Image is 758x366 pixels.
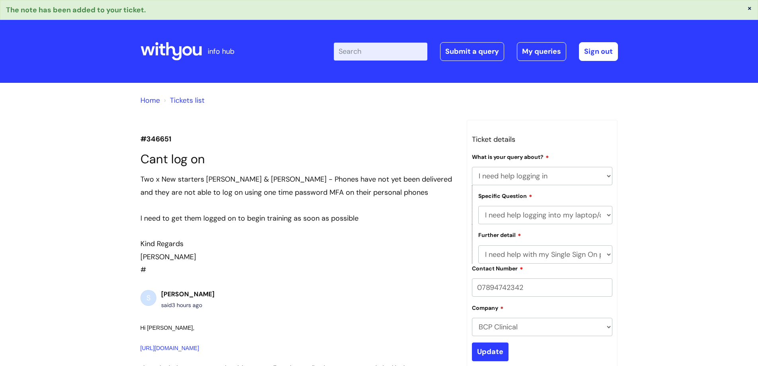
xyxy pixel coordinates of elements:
[140,212,455,225] div: I need to get them logged on to begin training as soon as possible
[140,323,426,353] div: Hi [PERSON_NAME],
[140,251,455,263] div: [PERSON_NAME]
[472,264,523,272] label: Contact Number
[170,96,205,105] a: Tickets list
[208,45,234,58] p: info hub
[172,301,202,309] span: Tue, 2 Sep, 2025 at 10:24 AM
[161,290,214,298] b: [PERSON_NAME]
[140,173,455,276] div: #
[472,133,613,146] h3: Ticket details
[162,94,205,107] li: Tickets list
[440,42,504,61] a: Submit a query
[472,303,504,311] label: Company
[472,153,549,160] label: What is your query about?
[140,152,455,166] h1: Cant log on
[472,343,509,361] input: Update
[140,173,455,199] div: Two x New starters [PERSON_NAME] & [PERSON_NAME] - Phones have not yet been delivered and they ar...
[579,42,618,61] a: Sign out
[161,300,214,310] div: said
[140,94,160,107] li: Solution home
[478,231,521,239] label: Further detail
[747,4,752,12] button: ×
[140,237,455,250] div: Kind Regards
[478,192,532,200] label: Specific Question
[334,42,618,61] div: | -
[334,43,427,60] input: Search
[140,345,199,351] a: [URL][DOMAIN_NAME]
[517,42,566,61] a: My queries
[140,96,160,105] a: Home
[140,290,156,306] div: S
[140,133,455,145] p: #346651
